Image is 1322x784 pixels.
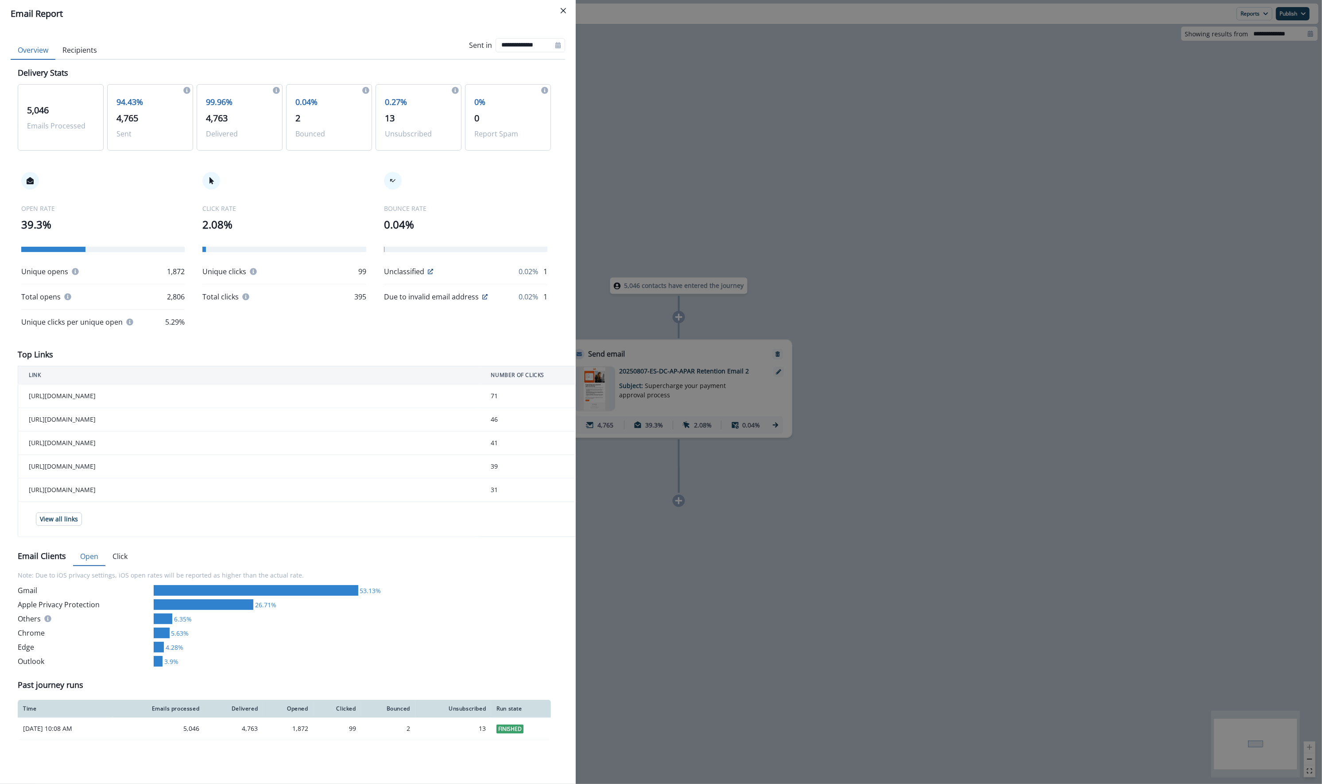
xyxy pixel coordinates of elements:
span: 5,046 [27,104,49,116]
p: Unsubscribed [385,128,452,139]
p: 0.02% [519,266,538,277]
p: Due to invalid email address [384,291,479,302]
div: 3.9% [163,657,178,666]
div: 5,046 [118,724,199,733]
span: Finished [496,725,523,734]
p: Past journey runs [18,679,83,691]
button: Close [556,4,570,18]
div: Delivered [210,705,258,712]
div: Clicked [319,705,356,712]
div: 26.71% [253,600,276,609]
p: Emails Processed [27,120,94,131]
div: 4.28% [164,643,183,652]
div: Unsubscribed [421,705,486,712]
td: [URL][DOMAIN_NAME] [18,478,481,502]
p: 99.96% [206,96,273,108]
td: [URL][DOMAIN_NAME] [18,384,481,408]
p: 395 [354,291,366,302]
p: Report Spam [474,128,542,139]
p: [DATE] 10:08 AM [23,724,107,733]
p: BOUNCE RATE [384,204,547,213]
p: 1 [543,291,547,302]
p: Bounced [295,128,363,139]
div: Emails processed [118,705,199,712]
div: 5.63% [170,629,189,638]
th: LINK [18,366,481,384]
div: Others [18,613,150,624]
span: 2 [295,112,300,124]
div: Edge [18,642,150,652]
button: Click [105,547,135,566]
p: Email Clients [18,550,66,562]
div: Email Report [11,7,565,20]
p: 0.04% [295,96,363,108]
button: Overview [11,41,55,60]
p: Unique clicks [202,266,246,277]
div: 6.35% [172,614,192,624]
p: 0.27% [385,96,452,108]
div: Outlook [18,656,150,667]
div: 2 [367,724,410,733]
button: Open [73,547,105,566]
p: 1,872 [167,266,185,277]
div: Apple Privacy Protection [18,599,150,610]
div: 53.13% [358,586,381,595]
button: View all links [36,512,82,526]
p: Unique clicks per unique open [21,317,123,327]
td: [URL][DOMAIN_NAME] [18,408,481,431]
p: Unclassified [384,266,424,277]
td: 46 [481,408,678,431]
td: 41 [481,431,678,455]
p: 0.02% [519,291,538,302]
td: [URL][DOMAIN_NAME] [18,455,481,478]
td: 31 [481,478,678,502]
p: View all links [40,516,78,523]
span: 13 [385,112,395,124]
p: 39.3% [21,217,185,233]
p: 2,806 [167,291,185,302]
p: Total opens [21,291,61,302]
p: 1 [543,266,547,277]
span: 0 [474,112,479,124]
p: Unique opens [21,266,68,277]
p: 0% [474,96,542,108]
p: Sent in [469,40,492,50]
p: Top Links [18,349,53,361]
td: 71 [481,384,678,408]
div: Chrome [18,628,150,638]
div: Opened [268,705,308,712]
td: 39 [481,455,678,478]
button: Recipients [55,41,104,60]
div: 4,763 [210,724,258,733]
div: 99 [319,724,356,733]
p: Sent [116,128,184,139]
span: 4,765 [116,112,138,124]
p: 2.08% [202,217,366,233]
p: 99 [358,266,366,277]
p: Total clicks [202,291,239,302]
div: Gmail [18,585,150,596]
p: Note: Due to iOS privacy settings, iOS open rates will be reported as higher than the actual rate. [18,565,551,585]
p: 5.29% [165,317,185,327]
div: 13 [421,724,486,733]
p: Delivered [206,128,273,139]
span: 4,763 [206,112,228,124]
td: [URL][DOMAIN_NAME] [18,431,481,455]
th: NUMBER OF CLICKS [481,366,678,384]
p: 0.04% [384,217,547,233]
div: Run state [496,705,546,712]
p: OPEN RATE [21,204,185,213]
div: Time [23,705,107,712]
p: CLICK RATE [202,204,366,213]
p: Delivery Stats [18,67,68,79]
div: 1,872 [268,724,308,733]
div: Bounced [367,705,410,712]
p: 94.43% [116,96,184,108]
